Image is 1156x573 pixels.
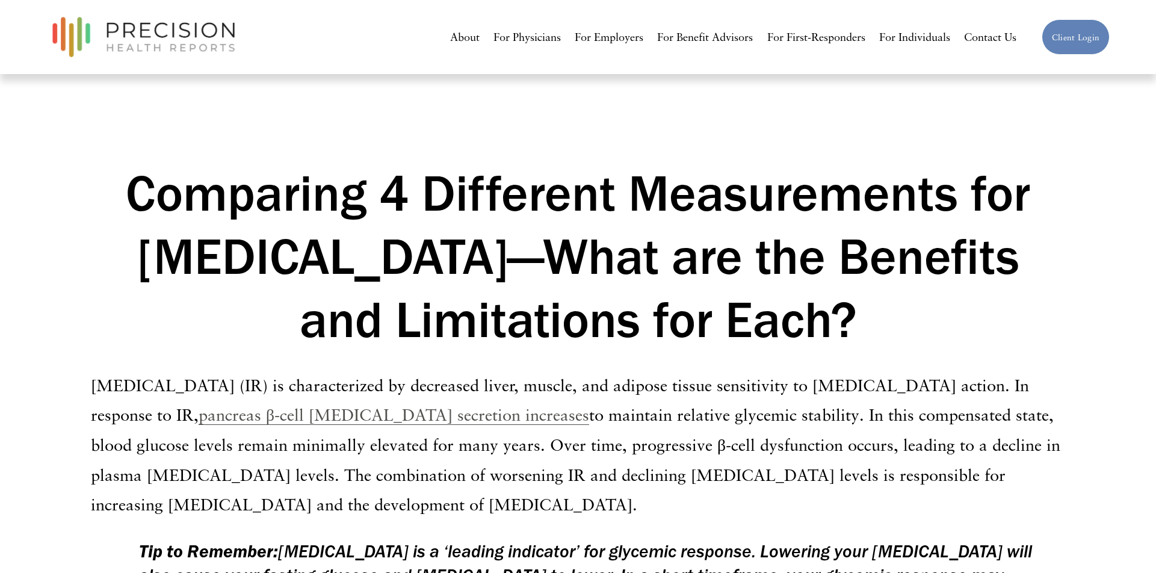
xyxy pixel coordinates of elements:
[879,26,950,48] a: For Individuals
[91,161,1065,351] h1: Comparing 4 Different Measurements for [MEDICAL_DATA]—What are the Benefits and Limitations for E...
[575,26,643,48] a: For Employers
[1042,19,1110,55] a: Client Login
[493,26,561,48] a: For Physicians
[657,26,753,48] a: For Benefit Advisors
[199,404,589,424] a: pancreas β-cell [MEDICAL_DATA] secretion increases
[964,26,1016,48] a: Contact Us
[46,11,241,63] img: Precision Health Reports
[139,540,278,562] em: Tip to Remember:
[91,370,1065,519] p: [MEDICAL_DATA] (IR) is characterized by decreased liver, muscle, and adipose tissue sensitivity t...
[767,26,865,48] a: For First-Responders
[450,26,480,48] a: About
